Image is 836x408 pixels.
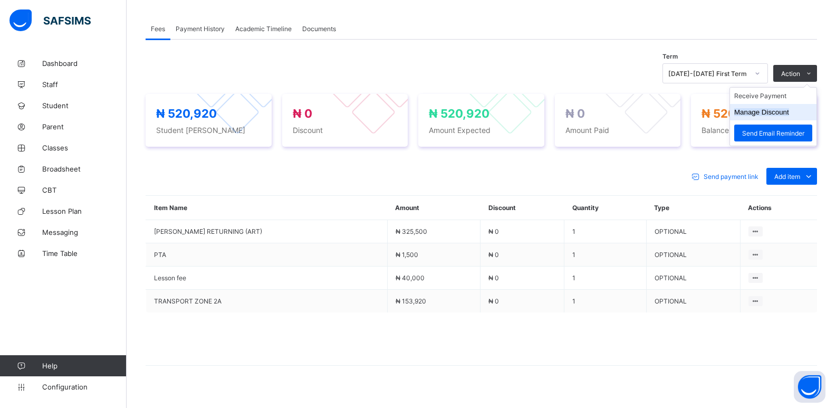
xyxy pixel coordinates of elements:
[564,220,646,243] td: 1
[42,228,127,236] span: Messaging
[702,107,762,120] span: ₦ 520,920
[42,249,127,258] span: Time Table
[668,70,748,78] div: [DATE]-[DATE] First Term
[646,267,740,290] td: OPTIONAL
[702,126,806,135] span: Balance
[564,267,646,290] td: 1
[9,10,91,32] img: safsims
[794,371,825,403] button: Open asap
[646,243,740,267] td: OPTIONAL
[730,88,816,104] li: dropdown-list-item-text-0
[293,107,312,120] span: ₦ 0
[235,25,292,33] span: Academic Timeline
[42,80,127,89] span: Staff
[156,126,261,135] span: Student [PERSON_NAME]
[646,220,740,243] td: OPTIONAL
[42,383,126,391] span: Configuration
[154,251,379,259] span: PTA
[564,243,646,267] td: 1
[488,227,499,235] span: ₦ 0
[488,251,499,259] span: ₦ 0
[387,196,481,220] th: Amount
[151,25,165,33] span: Fees
[781,70,800,78] span: Action
[154,274,379,282] span: Lesson fee
[42,165,127,173] span: Broadsheet
[146,196,388,220] th: Item Name
[488,297,499,305] span: ₦ 0
[154,227,379,235] span: [PERSON_NAME] RETURNING (ART)
[730,104,816,120] li: dropdown-list-item-text-1
[42,186,127,194] span: CBT
[565,126,670,135] span: Amount Paid
[646,196,740,220] th: Type
[302,25,336,33] span: Documents
[488,274,499,282] span: ₦ 0
[704,173,758,181] span: Send payment link
[42,122,127,131] span: Parent
[154,297,379,305] span: TRANSPORT ZONE 2A
[429,107,489,120] span: ₦ 520,920
[42,362,126,370] span: Help
[564,290,646,313] td: 1
[293,126,398,135] span: Discount
[662,53,678,60] span: Term
[565,107,585,120] span: ₦ 0
[734,108,789,116] button: Manage Discount
[176,25,225,33] span: Payment History
[730,120,816,146] li: dropdown-list-item-text-2
[42,101,127,110] span: Student
[481,196,564,220] th: Discount
[564,196,646,220] th: Quantity
[42,207,127,215] span: Lesson Plan
[396,251,418,259] span: ₦ 1,500
[740,196,817,220] th: Actions
[429,126,534,135] span: Amount Expected
[156,107,217,120] span: ₦ 520,920
[396,227,427,235] span: ₦ 325,500
[42,59,127,68] span: Dashboard
[742,129,804,137] span: Send Email Reminder
[42,144,127,152] span: Classes
[396,297,426,305] span: ₦ 153,920
[396,274,425,282] span: ₦ 40,000
[774,173,800,181] span: Add item
[646,290,740,313] td: OPTIONAL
